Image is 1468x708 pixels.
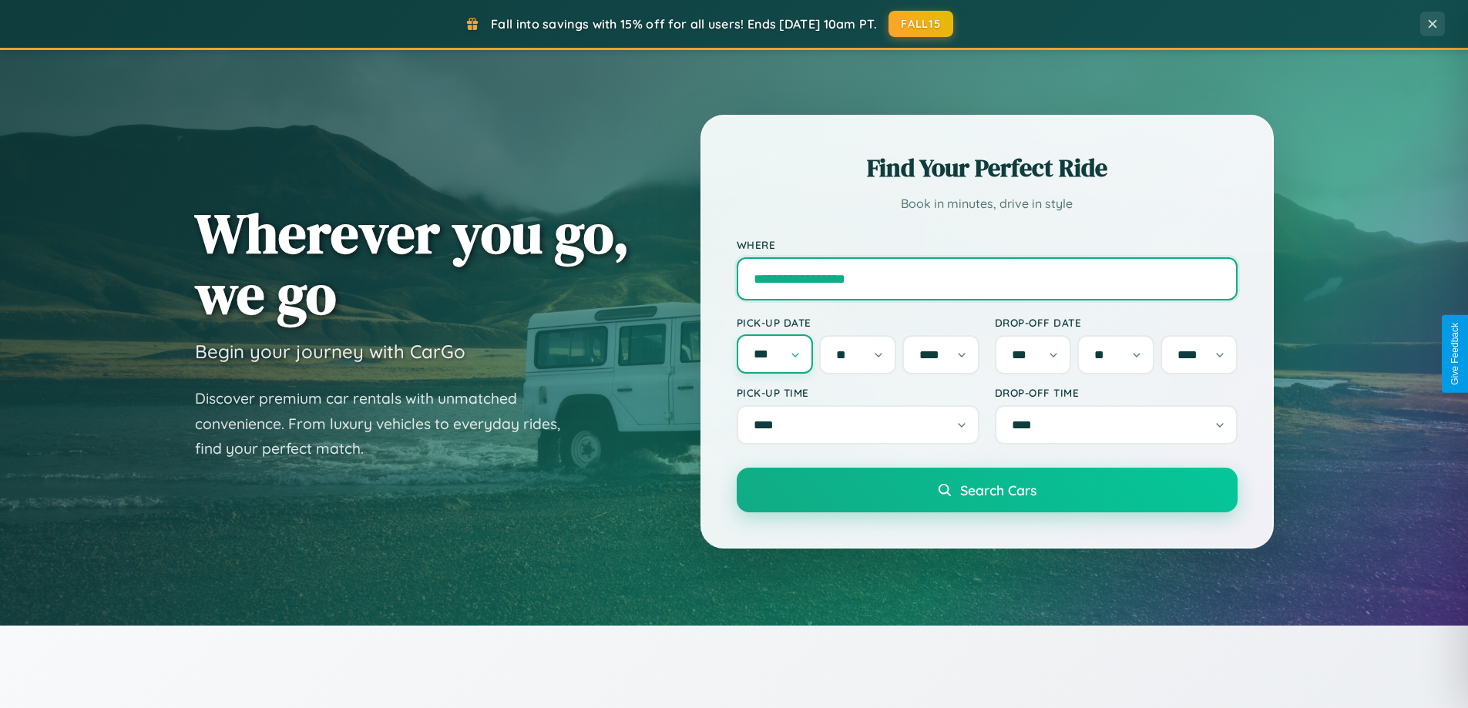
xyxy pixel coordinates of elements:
[195,340,465,363] h3: Begin your journey with CarGo
[737,468,1238,512] button: Search Cars
[737,151,1238,185] h2: Find Your Perfect Ride
[960,482,1036,498] span: Search Cars
[737,193,1238,215] p: Book in minutes, drive in style
[737,386,979,399] label: Pick-up Time
[491,16,877,32] span: Fall into savings with 15% off for all users! Ends [DATE] 10am PT.
[195,386,580,461] p: Discover premium car rentals with unmatched convenience. From luxury vehicles to everyday rides, ...
[995,386,1238,399] label: Drop-off Time
[195,203,630,324] h1: Wherever you go, we go
[889,11,953,37] button: FALL15
[1450,323,1460,385] div: Give Feedback
[737,238,1238,251] label: Where
[737,316,979,329] label: Pick-up Date
[995,316,1238,329] label: Drop-off Date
